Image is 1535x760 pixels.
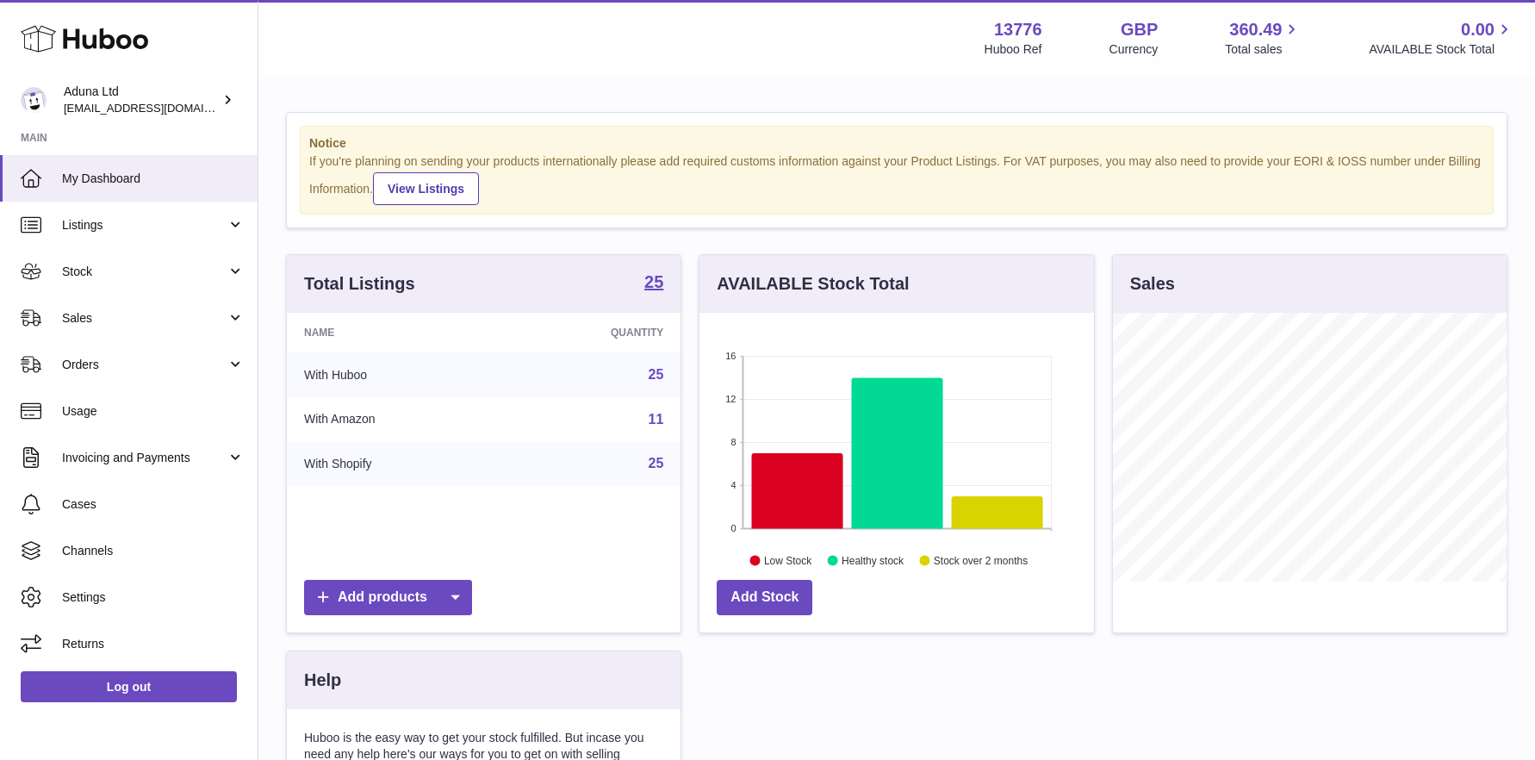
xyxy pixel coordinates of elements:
div: Huboo Ref [985,41,1042,58]
h3: AVAILABLE Stock Total [717,272,909,296]
a: Add products [304,580,472,615]
strong: 13776 [994,18,1042,41]
text: 0 [731,523,736,533]
text: Stock over 2 months [934,554,1028,566]
td: With Shopify [287,441,502,486]
h3: Help [304,669,341,692]
a: Log out [21,671,237,702]
span: Returns [62,636,245,652]
span: Settings [62,589,245,606]
text: 8 [731,437,736,447]
a: Add Stock [717,580,812,615]
div: Currency [1109,41,1159,58]
a: 360.49 Total sales [1225,18,1302,58]
span: AVAILABLE Stock Total [1369,41,1514,58]
td: With Amazon [287,397,502,442]
span: Channels [62,543,245,559]
h3: Total Listings [304,272,415,296]
td: With Huboo [287,352,502,397]
strong: 25 [644,273,663,290]
div: Aduna Ltd [64,84,219,116]
text: Low Stock [764,554,812,566]
span: Sales [62,310,227,327]
text: 16 [726,351,736,361]
a: 0.00 AVAILABLE Stock Total [1369,18,1514,58]
div: If you're planning on sending your products internationally please add required customs informati... [309,153,1484,205]
span: My Dashboard [62,171,245,187]
span: Listings [62,217,227,234]
th: Quantity [502,313,680,352]
span: [EMAIL_ADDRESS][DOMAIN_NAME] [64,101,253,115]
span: Usage [62,403,245,420]
span: Invoicing and Payments [62,450,227,466]
span: Stock [62,264,227,280]
h3: Sales [1130,272,1175,296]
a: 25 [649,456,664,470]
text: 4 [731,480,736,490]
span: Cases [62,496,245,513]
a: View Listings [373,172,479,205]
text: 12 [726,394,736,404]
a: 11 [649,412,664,427]
img: foyin.fagbemi@aduna.com [21,87,47,113]
th: Name [287,313,502,352]
span: Orders [62,357,227,373]
a: 25 [644,273,663,294]
span: Total sales [1225,41,1302,58]
strong: GBP [1121,18,1158,41]
strong: Notice [309,135,1484,152]
a: 25 [649,367,664,382]
span: 0.00 [1461,18,1495,41]
span: 360.49 [1229,18,1282,41]
text: Healthy stock [842,554,904,566]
